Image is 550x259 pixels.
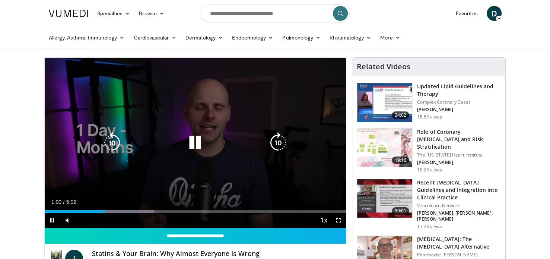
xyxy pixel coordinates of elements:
img: VuMedi Logo [49,10,88,17]
a: Specialties [93,6,135,21]
video-js: Video Player [45,58,346,228]
span: 24:02 [392,111,410,119]
p: The [US_STATE] Heart Institute [417,152,501,158]
h3: Updated Lipid Guidelines and Therapy [417,83,501,98]
p: 15.2K views [417,167,442,173]
h4: Statins & Your Brain: Why Almost Everyone Is Wrong [92,250,340,258]
p: 15.2K views [417,224,442,230]
a: Rheumatology [325,30,376,45]
a: Dermatology [181,30,228,45]
img: 87825f19-cf4c-4b91-bba1-ce218758c6bb.150x105_q85_crop-smart_upscale.jpg [357,179,412,218]
input: Search topics, interventions [201,4,350,22]
button: Fullscreen [331,213,346,228]
p: 15.5K views [417,114,442,120]
span: / [63,199,65,205]
button: Playback Rate [316,213,331,228]
a: 19:16 Role of Coronary [MEDICAL_DATA] and Risk Stratification The [US_STATE] Heart Institute [PER... [357,128,501,173]
span: 19:16 [392,157,410,164]
a: More [376,30,404,45]
p: [PERSON_NAME] [417,159,501,165]
a: 59:01 Recent [MEDICAL_DATA] Guidelines and Integration into Clinical Practice Vasculearn Network ... [357,179,501,230]
a: D [487,6,502,21]
div: Progress Bar [45,210,346,213]
p: Pharmacist [PERSON_NAME] [417,252,501,258]
p: [PERSON_NAME], [PERSON_NAME], [PERSON_NAME] [417,210,501,222]
a: Allergy, Asthma, Immunology [44,30,129,45]
button: Mute [60,213,74,228]
a: Pulmonology [278,30,325,45]
a: Cardiovascular [129,30,181,45]
span: 1:00 [51,199,61,205]
p: Vasculearn Network [417,203,501,209]
span: 5:02 [66,199,76,205]
h3: Role of Coronary [MEDICAL_DATA] and Risk Stratification [417,128,501,151]
a: 24:02 Updated Lipid Guidelines and Therapy Complex Coronary Cases [PERSON_NAME] 15.5K views [357,83,501,122]
a: Browse [134,6,169,21]
h3: [MEDICAL_DATA]: The [MEDICAL_DATA] Alternative [417,236,501,250]
button: Pause [45,213,60,228]
h3: Recent [MEDICAL_DATA] Guidelines and Integration into Clinical Practice [417,179,501,201]
span: 59:01 [392,207,410,215]
h4: Related Videos [357,62,410,71]
p: Complex Coronary Cases [417,99,501,105]
img: 77f671eb-9394-4acc-bc78-a9f077f94e00.150x105_q85_crop-smart_upscale.jpg [357,83,412,122]
p: [PERSON_NAME] [417,107,501,113]
a: Endocrinology [228,30,278,45]
img: 1efa8c99-7b8a-4ab5-a569-1c219ae7bd2c.150x105_q85_crop-smart_upscale.jpg [357,129,412,167]
a: Favorites [451,6,482,21]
